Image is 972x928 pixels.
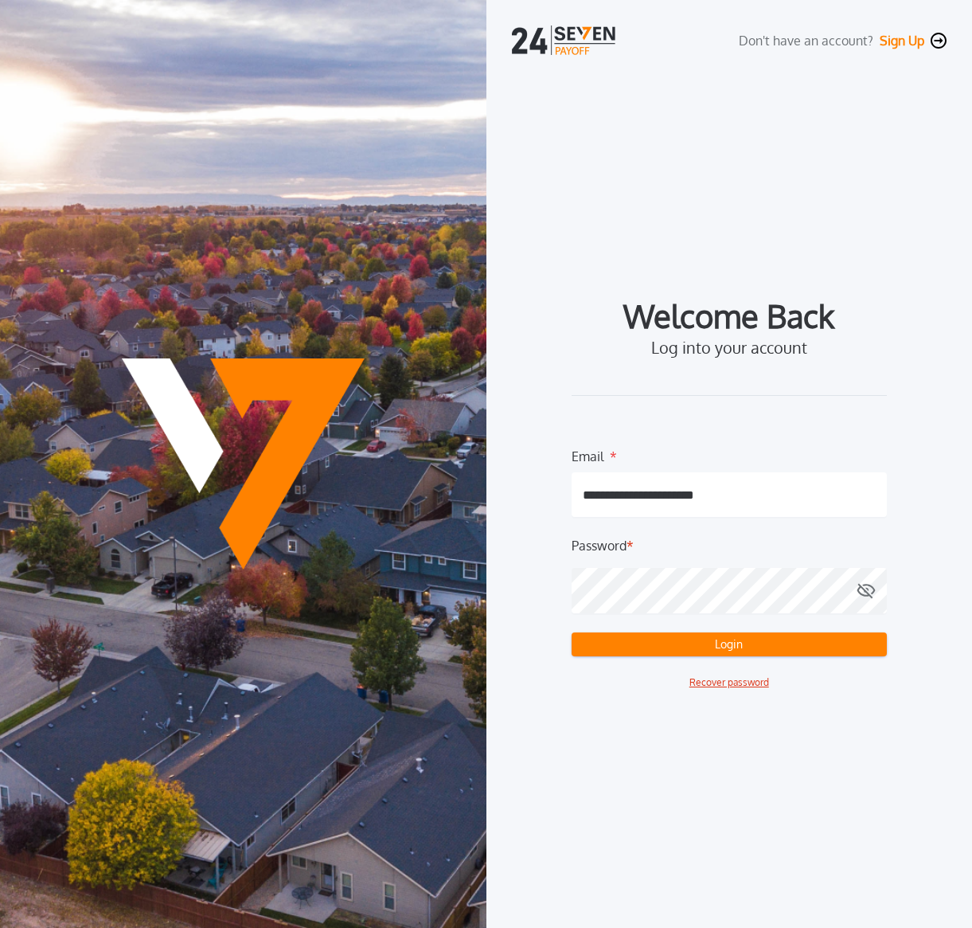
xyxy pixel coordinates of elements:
[689,675,769,690] button: Recover password
[122,358,365,569] img: Payoff
[572,632,887,656] button: Login
[857,568,876,613] button: Password*
[651,338,807,357] label: Log into your account
[572,536,627,555] label: Password
[880,33,924,49] button: Sign Up
[739,31,873,50] label: Don't have an account?
[931,33,947,49] img: navigation-icon
[572,447,603,460] label: Email
[623,303,834,328] label: Welcome Back
[512,25,619,55] img: logo
[572,568,887,613] input: Password*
